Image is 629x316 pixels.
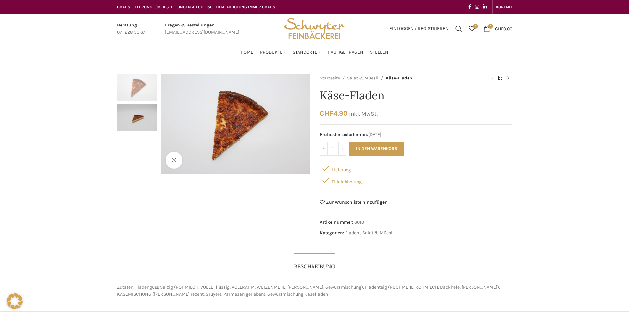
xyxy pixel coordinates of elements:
[465,22,478,35] a: 0
[360,229,361,237] span: ,
[362,230,394,236] a: Salat & Müesli
[495,26,503,31] span: CHF
[241,49,253,56] span: Home
[320,162,512,174] div: Lieferung
[117,104,157,131] img: Käse-Fladen – Bild 2
[389,26,449,31] span: Einloggen / Registrieren
[320,109,333,117] span: CHF
[473,2,481,12] a: Instagram social link
[480,22,516,35] a: 0 CHF0.00
[320,219,353,225] span: Artikelnummer:
[345,230,359,236] a: Fladen
[282,26,347,31] a: Site logo
[165,22,239,36] a: Infobox link
[349,142,404,156] button: In den Warenkorb
[294,263,335,270] span: Beschreibung
[320,200,388,205] a: Zur Wunschliste hinzufügen
[326,200,388,205] span: Zur Wunschliste hinzufügen
[328,46,363,59] a: Häufige Fragen
[241,46,253,59] a: Home
[320,74,482,82] nav: Breadcrumb
[488,74,496,82] a: Previous product
[260,46,286,59] a: Produkte
[117,74,157,101] img: Käse-Fladen
[293,49,317,56] span: Standorte
[386,75,412,82] span: Käse-Fladen
[328,49,363,56] span: Häufige Fragen
[320,230,344,236] span: Kategorien:
[338,142,346,156] input: +
[114,46,516,59] div: Main navigation
[320,75,340,82] a: Startseite
[117,5,275,9] span: GRATIS LIEFERUNG FÜR BESTELLUNGEN AB CHF 150 - FILIALABHOLUNG IMMER GRATIS
[282,14,347,44] img: Bäckerei Schwyter
[504,74,512,82] a: Next product
[260,49,283,56] span: Produkte
[328,142,338,156] input: Produktmenge
[354,219,366,225] span: 60101
[320,89,512,102] h1: Käse-Fladen
[496,0,512,14] a: KONTAKT
[320,109,347,117] bdi: 4.90
[117,284,512,298] p: Zutaten: Fladenguss Salzig (ROHMILCH, VOLLEI flüssig, VOLLRAHM, WEIZENMEHL, [PERSON_NAME], Gewürz...
[347,75,378,82] a: Salat & Müesli
[495,26,512,31] bdi: 0.00
[370,46,388,59] a: Stellen
[466,2,473,12] a: Facebook social link
[386,22,452,35] a: Einloggen / Registrieren
[320,131,512,138] span: [DATE]
[320,174,512,186] div: Filialabholung
[488,24,493,29] span: 0
[473,24,478,29] span: 0
[481,2,489,12] a: Linkedin social link
[465,22,478,35] div: Meine Wunschliste
[320,142,328,156] input: -
[293,46,321,59] a: Standorte
[496,5,512,9] span: KONTAKT
[349,110,378,117] small: inkl. MwSt.
[493,0,516,14] div: Secondary navigation
[452,22,465,35] a: Suchen
[370,49,388,56] span: Stellen
[117,22,145,36] a: Infobox link
[320,132,368,137] span: Frühester Liefertermin:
